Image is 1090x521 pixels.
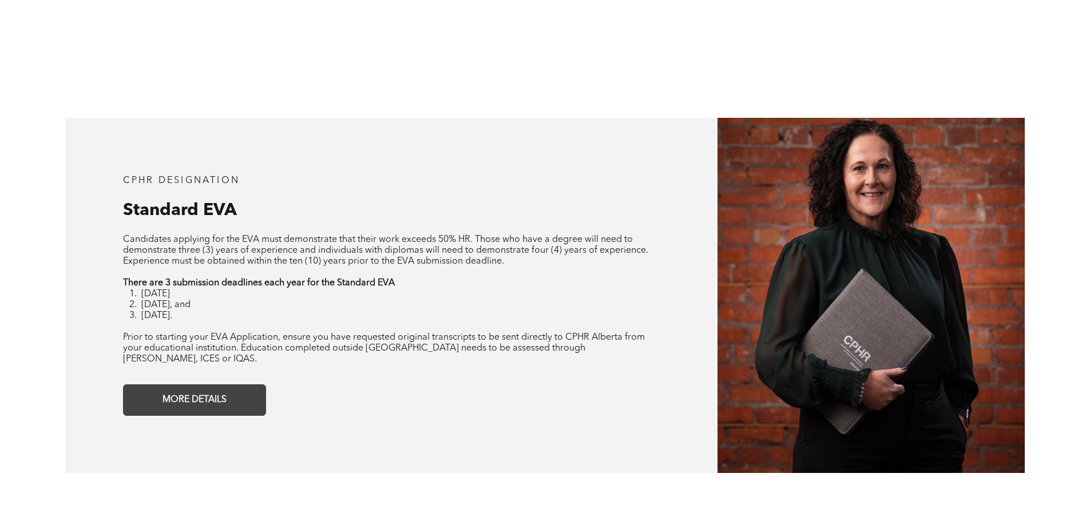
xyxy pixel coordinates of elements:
[123,384,266,416] a: MORE DETAILS
[123,235,648,266] span: Candidates applying for the EVA must demonstrate that their work exceeds 50% HR. Those who have a...
[141,300,191,309] span: [DATE], and
[141,311,172,320] span: [DATE].
[123,279,395,288] strong: There are 3 submission deadlines each year for the Standard EVA
[141,289,170,299] span: [DATE]
[123,202,237,219] span: Standard EVA
[158,389,231,411] span: MORE DETAILS
[123,176,240,185] span: CPHR DESIGNATION
[123,333,645,364] span: Prior to starting your EVA Application, ensure you have requested original transcripts to be sent...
